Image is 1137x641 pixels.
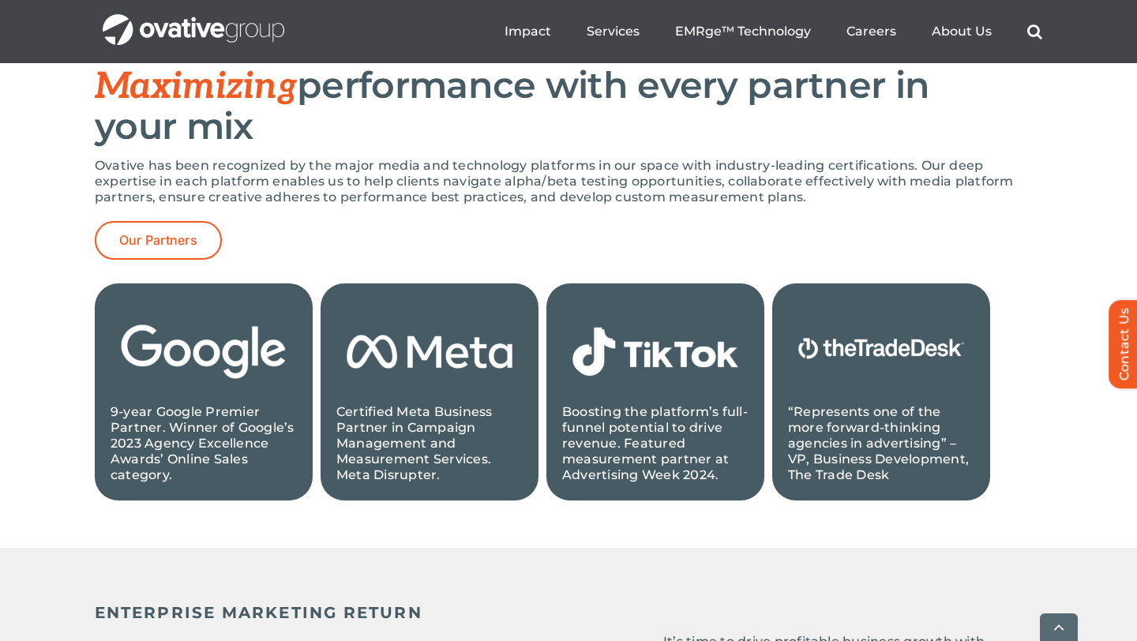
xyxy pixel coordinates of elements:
[1027,24,1042,39] a: Search
[95,221,222,260] a: Our Partners
[336,404,523,483] p: Certified Meta Business Partner in Campaign Management and Measurement Services. Meta Disrupter.
[505,24,551,39] a: Impact
[119,233,197,248] span: Our Partners
[111,299,297,404] img: 2
[562,404,749,483] p: Boosting the platform’s full-funnel potential to drive revenue. Featured measurement partner at A...
[505,6,1042,57] nav: Menu
[111,404,297,483] p: 9-year Google Premier Partner. Winner of Google’s 2023 Agency Excellence Awards’ Online Sales cat...
[788,299,974,404] img: Copy of Untitled Design (1)
[675,24,811,39] a: EMRge™ Technology
[846,24,896,39] a: Careers
[95,603,1042,622] h5: ENTERPRISE MARKETING RETURN
[562,299,749,404] img: 1
[103,13,284,28] a: OG_Full_horizontal_WHT
[95,65,297,109] span: Maximizing
[788,404,974,483] p: “Represents one of the more forward-thinking agencies in advertising” – VP, Business Development,...
[95,66,1042,146] h2: performance with every partner in your mix
[587,24,640,39] a: Services
[95,158,1042,205] p: Ovative has been recognized by the major media and technology platforms in our space with industr...
[932,24,992,39] a: About Us
[336,299,523,404] img: 3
